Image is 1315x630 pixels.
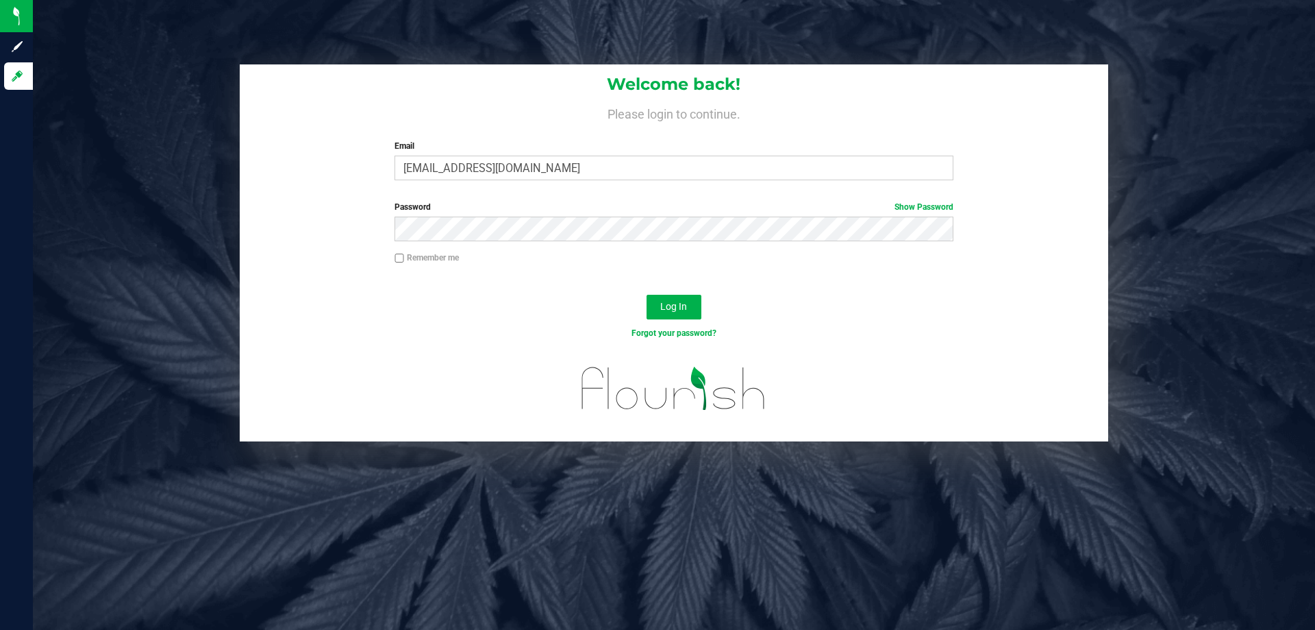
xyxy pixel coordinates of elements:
[394,254,404,263] input: Remember me
[631,328,716,338] a: Forgot your password?
[394,252,459,264] label: Remember me
[394,140,953,152] label: Email
[10,69,24,83] inline-svg: Log in
[647,295,701,319] button: Log In
[894,202,953,212] a: Show Password
[10,40,24,53] inline-svg: Sign up
[565,354,782,424] img: flourish_logo.svg
[394,202,431,212] span: Password
[240,75,1108,93] h1: Welcome back!
[240,104,1108,121] h4: Please login to continue.
[660,301,687,312] span: Log In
